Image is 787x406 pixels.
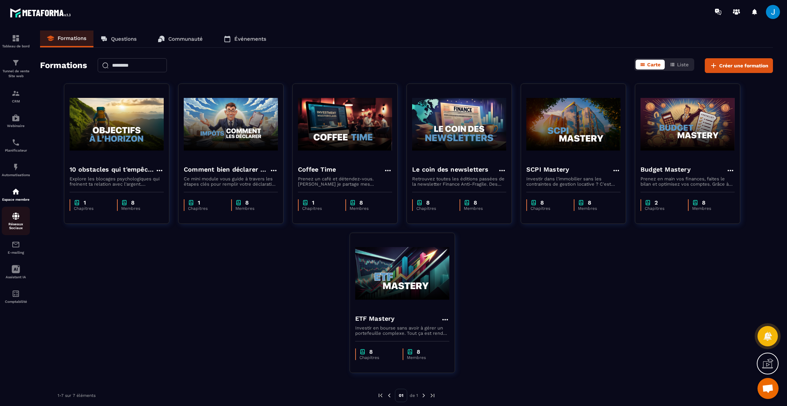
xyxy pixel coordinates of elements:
[407,348,413,355] img: chapter
[2,222,30,230] p: Réseaux Sociaux
[410,393,418,398] p: de 1
[531,206,567,211] p: Chapitres
[395,389,407,402] p: 01
[217,31,273,47] a: Événements
[421,392,427,399] img: next
[234,36,266,42] p: Événements
[74,199,80,206] img: chapter
[692,206,728,211] p: Membres
[355,314,395,324] h4: ETF Mastery
[64,84,178,233] a: formation-background10 obstacles qui t'empêche de vivre ta vieExplore les blocages psychologiques...
[70,89,164,159] img: formation-background
[151,31,210,47] a: Communauté
[426,199,430,206] p: 8
[2,99,30,103] p: CRM
[377,392,384,399] img: prev
[588,199,591,206] p: 8
[2,207,30,235] a: social-networksocial-networkRéseaux Sociaux
[540,199,544,206] p: 8
[407,355,442,360] p: Membres
[578,206,613,211] p: Membres
[359,199,363,206] p: 8
[58,35,86,41] p: Formations
[2,284,30,309] a: accountantaccountantComptabilité
[578,199,584,206] img: chapter
[464,206,499,211] p: Membres
[474,199,477,206] p: 8
[417,348,420,355] p: 8
[386,392,392,399] img: prev
[647,62,661,67] span: Carte
[526,165,569,174] h4: SCPI Mastery
[705,58,773,73] button: Créer une formation
[412,176,506,187] p: Retrouvez toutes les éditions passées de la newsletter Finance Anti-Fragile. Des idées et stratég...
[636,60,665,69] button: Carte
[2,198,30,201] p: Espace membre
[359,348,366,355] img: chapter
[40,31,93,47] a: Formations
[640,165,691,174] h4: Budget Mastery
[188,206,224,211] p: Chapitres
[526,89,620,159] img: formation-background
[406,84,521,233] a: formation-backgroundLe coin des newslettersRetrouvez toutes les éditions passées de la newsletter...
[58,393,96,398] p: 1-7 sur 7 éléments
[2,124,30,128] p: Webinaire
[640,176,735,187] p: Prenez en main vos finances, faites le bilan et optimisez vos comptes. Grâce à ce programme de dé...
[2,300,30,304] p: Comptabilité
[677,62,689,67] span: Liste
[292,84,406,233] a: formation-backgroundCoffee TimePrenez un café et détendez-vous. [PERSON_NAME] je partage mes insp...
[416,199,423,206] img: chapter
[350,199,356,206] img: chapter
[350,233,464,382] a: formation-backgroundETF MasteryInvestir en bourse sans avoir à gérer un portefeuille complexe. To...
[74,206,110,211] p: Chapitres
[188,199,194,206] img: chapter
[302,206,338,211] p: Chapitres
[2,275,30,279] p: Assistant IA
[416,206,453,211] p: Chapitres
[2,173,30,177] p: Automatisations
[312,199,314,206] p: 1
[12,163,20,171] img: automations
[12,138,20,147] img: scheduler
[531,199,537,206] img: chapter
[12,114,20,122] img: automations
[298,89,392,159] img: formation-background
[464,199,470,206] img: chapter
[521,84,635,233] a: formation-backgroundSCPI MasteryInvestir dans l'immobilier sans les contraintes de gestion locati...
[93,31,144,47] a: Questions
[2,148,30,152] p: Planificateur
[665,60,693,69] button: Liste
[235,199,242,206] img: chapter
[2,108,30,133] a: automationsautomationsWebinaire
[168,36,203,42] p: Communauté
[2,182,30,207] a: automationsautomationsEspace membre
[131,199,135,206] p: 8
[359,355,396,360] p: Chapitres
[2,69,30,79] p: Tunnel de vente Site web
[355,325,449,336] p: Investir en bourse sans avoir à gérer un portefeuille complexe. Tout ça est rendu possible grâce ...
[757,378,779,399] div: Ouvrir le chat
[350,206,385,211] p: Membres
[235,206,271,211] p: Membres
[2,158,30,182] a: automationsautomationsAutomatisations
[198,199,200,206] p: 1
[298,165,336,174] h4: Coffee Time
[12,240,20,249] img: email
[84,199,86,206] p: 1
[645,199,651,206] img: chapter
[2,29,30,53] a: formationformationTableau de bord
[178,84,292,233] a: formation-backgroundComment bien déclarer ses impôts en bourseCe mini module vous guide à travers...
[640,89,735,159] img: formation-background
[12,59,20,67] img: formation
[369,348,373,355] p: 8
[2,235,30,260] a: emailemailE-mailing
[526,176,620,187] p: Investir dans l'immobilier sans les contraintes de gestion locative ? C'est possible grâce aux SC...
[121,199,128,206] img: chapter
[70,165,155,174] h4: 10 obstacles qui t'empêche de vivre ta vie
[121,206,157,211] p: Membres
[2,44,30,48] p: Tableau de bord
[298,176,392,187] p: Prenez un café et détendez-vous. [PERSON_NAME] je partage mes inspirations, mes découvertes et me...
[184,176,278,187] p: Ce mini module vous guide à travers les étapes clés pour remplir votre déclaration d'impôts effic...
[10,6,73,19] img: logo
[2,84,30,108] a: formationformationCRM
